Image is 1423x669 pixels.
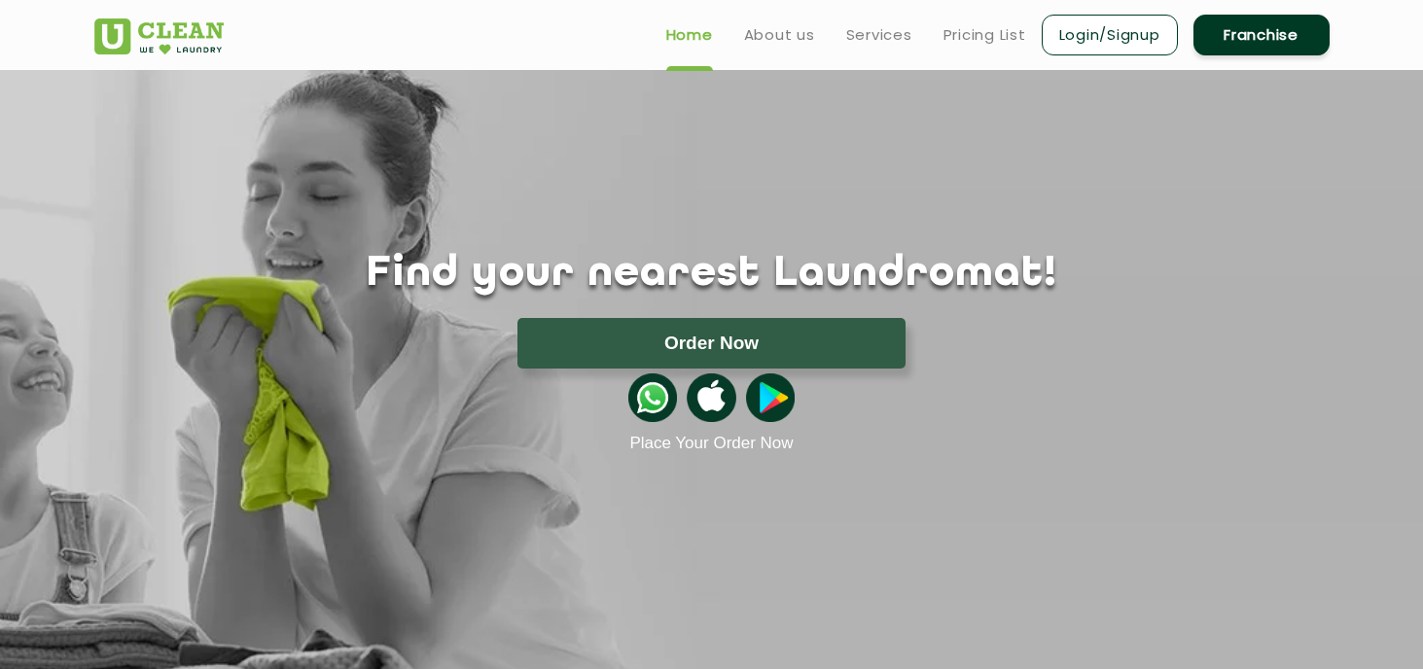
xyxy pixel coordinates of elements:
[746,373,795,422] img: playstoreicon.png
[629,434,793,453] a: Place Your Order Now
[1042,15,1178,55] a: Login/Signup
[666,23,713,47] a: Home
[744,23,815,47] a: About us
[943,23,1026,47] a: Pricing List
[80,250,1344,299] h1: Find your nearest Laundromat!
[1193,15,1330,55] a: Franchise
[687,373,735,422] img: apple-icon.png
[94,18,224,54] img: UClean Laundry and Dry Cleaning
[517,318,906,369] button: Order Now
[628,373,677,422] img: whatsappicon.png
[846,23,912,47] a: Services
